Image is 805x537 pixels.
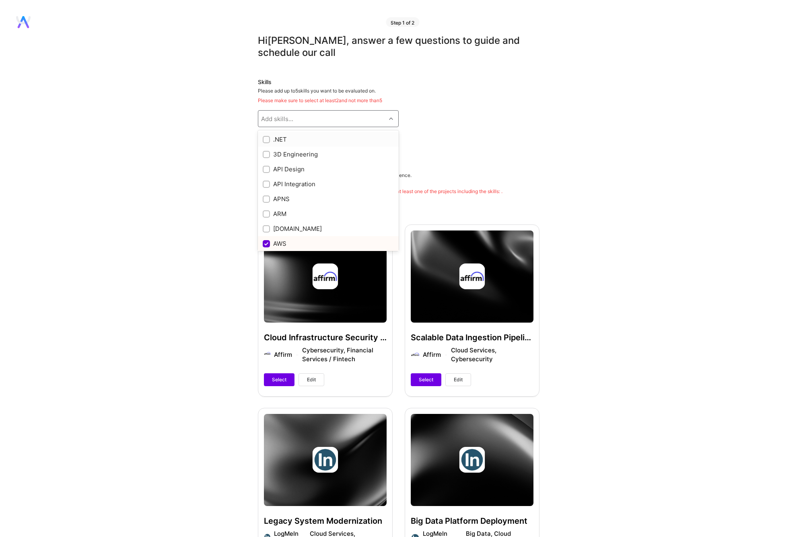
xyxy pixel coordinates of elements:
div: Step 1 of 2 [386,17,419,27]
div: API Integration [263,180,394,188]
span: Select [272,376,286,383]
button: Edit [445,373,471,386]
span: Edit [307,376,316,383]
span: Select [419,376,433,383]
div: 3D Engineering [263,150,394,158]
div: ARM [263,210,394,218]
div: Skills [258,78,539,86]
div: Please make sure to select at least 2 and not more than 5 [258,97,539,104]
button: Edit [299,373,324,386]
button: Select [411,373,441,386]
i: icon Chevron [389,117,393,121]
div: APNS [263,195,394,203]
div: .NET [263,135,394,144]
div: AWS [263,239,394,248]
button: Select [264,373,294,386]
div: API Design [263,165,394,173]
span: Edit [454,376,463,383]
div: [DOMAIN_NAME] [263,224,394,233]
div: Please add up to 5 skills you want to be evaluated on. [258,88,539,104]
div: Add skills... [261,115,293,123]
div: Hi [PERSON_NAME] , answer a few questions to guide and schedule our call [258,35,539,59]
